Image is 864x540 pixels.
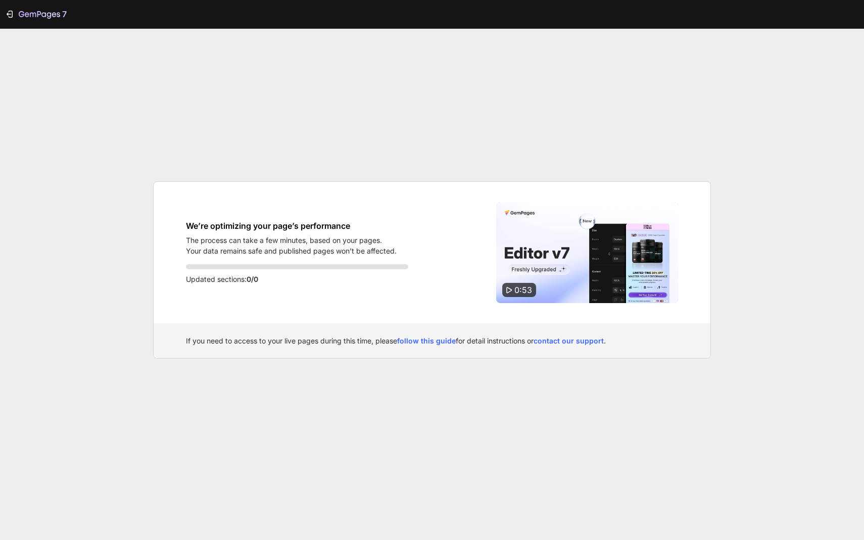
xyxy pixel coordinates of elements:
img: Video thumbnail [496,202,678,303]
h1: We’re optimizing your page’s performance [186,220,397,232]
a: contact our support [534,336,604,345]
p: Your data remains safe and published pages won’t be affected. [186,246,397,256]
div: If you need to access to your live pages during this time, please for detail instructions or . [186,335,678,346]
span: 0:53 [514,285,532,295]
p: Updated sections: [186,273,408,285]
p: 7 [62,8,67,20]
a: follow this guide [397,336,456,345]
p: The process can take a few minutes, based on your pages. [186,235,397,246]
span: 0/0 [247,275,258,283]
